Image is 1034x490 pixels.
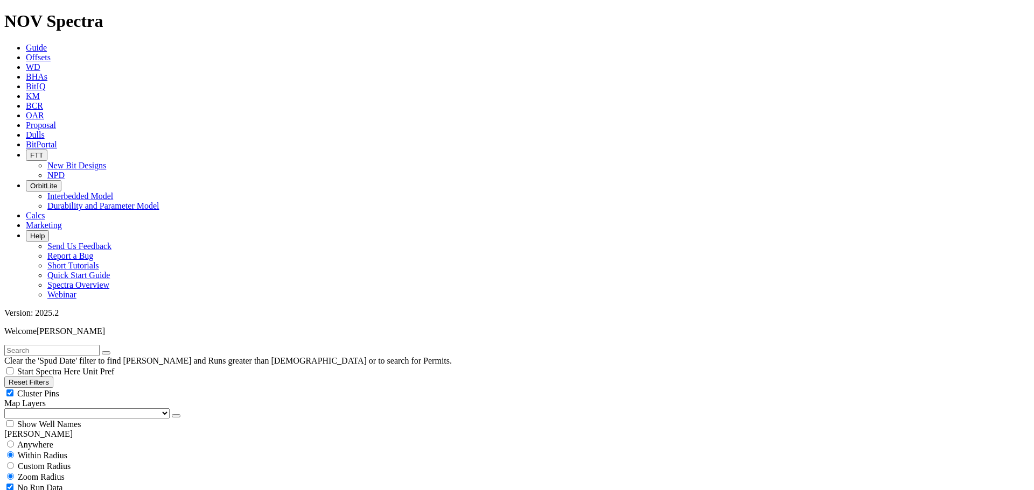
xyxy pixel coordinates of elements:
button: Reset Filters [4,377,53,388]
a: Webinar [47,290,76,299]
div: Version: 2025.2 [4,308,1030,318]
span: Anywhere [17,440,53,449]
a: Report a Bug [47,251,93,260]
span: [PERSON_NAME] [37,326,105,336]
a: BCR [26,101,43,110]
span: Show Well Names [17,420,81,429]
a: Quick Start Guide [47,271,110,280]
button: FTT [26,150,47,161]
a: Calcs [26,211,45,220]
span: Within Radius [18,451,67,460]
input: Search [4,345,100,356]
span: Clear the 'Spud Date' filter to find [PERSON_NAME] and Runs greater than [DEMOGRAPHIC_DATA] or to... [4,356,452,365]
a: Interbedded Model [47,191,113,201]
a: Durability and Parameter Model [47,201,159,210]
span: Unit Pref [82,367,114,376]
a: BHAs [26,72,47,81]
a: New Bit Designs [47,161,106,170]
a: Spectra Overview [47,280,109,289]
span: OrbitLite [30,182,57,190]
a: Send Us Feedback [47,242,111,251]
a: Dulls [26,130,45,139]
h1: NOV Spectra [4,11,1030,31]
a: KM [26,91,40,101]
a: BitIQ [26,82,45,91]
span: Map Layers [4,399,46,408]
a: OAR [26,111,44,120]
span: Zoom Radius [18,472,65,481]
a: WD [26,62,40,72]
span: Cluster Pins [17,389,59,398]
input: Start Spectra Here [6,367,13,374]
a: Offsets [26,53,51,62]
span: Start Spectra Here [17,367,80,376]
span: Help [30,232,45,240]
a: NPD [47,171,65,180]
a: Proposal [26,120,56,130]
a: Short Tutorials [47,261,99,270]
button: OrbitLite [26,180,61,191]
p: Welcome [4,326,1030,336]
div: [PERSON_NAME] [4,429,1030,439]
a: Guide [26,43,47,52]
button: Help [26,230,49,242]
span: Custom Radius [18,461,71,471]
a: Marketing [26,221,62,230]
span: FTT [30,151,43,159]
a: BitPortal [26,140,57,149]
